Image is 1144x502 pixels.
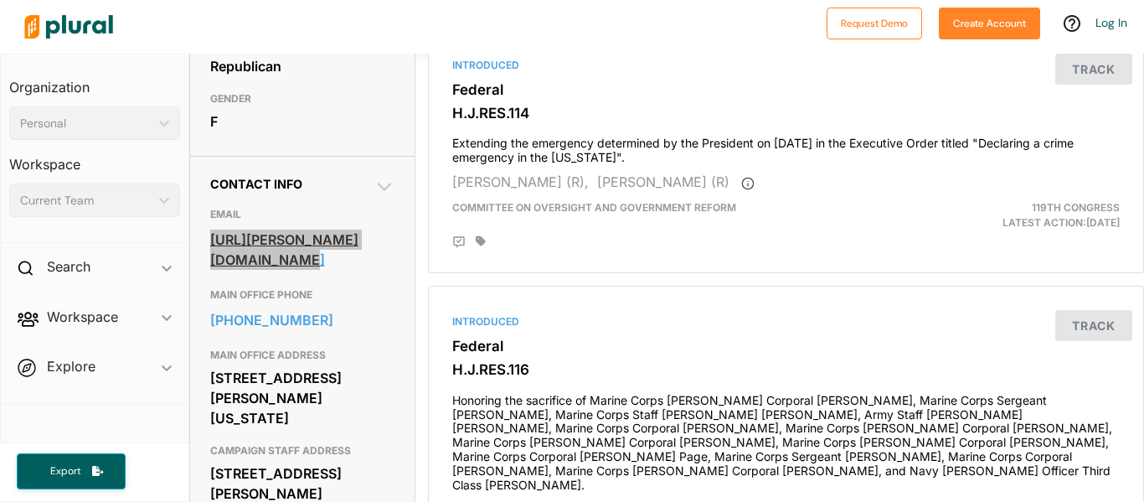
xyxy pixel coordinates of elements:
div: Introduced [452,58,1120,73]
span: Committee on Oversight and Government Reform [452,201,736,214]
div: F [210,109,394,134]
h3: CAMPAIGN STAFF ADDRESS [210,441,394,461]
a: [PHONE_NUMBER] [210,308,394,333]
span: [PERSON_NAME] (R) [597,173,729,190]
div: Add tags [476,235,486,247]
button: Track [1055,310,1132,341]
button: Export [17,453,126,489]
h2: Search [47,257,90,276]
a: Create Account [939,13,1040,31]
div: Latest Action: [DATE] [901,200,1132,230]
h3: Workspace [9,140,180,177]
span: Export [39,464,92,479]
a: Log In [1095,15,1127,30]
div: Add Position Statement [452,235,466,249]
h4: Extending the emergency determined by the President on [DATE] in the Executive Order titled "Decl... [452,128,1120,165]
span: [PERSON_NAME] (R), [452,173,589,190]
div: Current Team [20,192,152,210]
button: Request Demo [827,8,922,39]
button: Track [1055,54,1132,85]
h3: Organization [9,63,180,100]
span: Contact Info [210,177,302,191]
h3: EMAIL [210,204,394,225]
h3: Federal [452,81,1120,98]
div: Introduced [452,314,1120,329]
h3: MAIN OFFICE PHONE [210,285,394,305]
div: Personal [20,115,152,132]
a: Request Demo [827,13,922,31]
h3: Federal [452,338,1120,355]
div: Republican [210,54,394,79]
a: [URL][PERSON_NAME][DOMAIN_NAME] [210,227,394,272]
h4: Honoring the sacrifice of Marine Corps [PERSON_NAME] Corporal [PERSON_NAME], Marine Corps Sergean... [452,386,1120,493]
span: 119th Congress [1032,201,1120,214]
button: Create Account [939,8,1040,39]
h3: H.J.RES.114 [452,105,1120,122]
h3: GENDER [210,89,394,109]
h3: MAIN OFFICE ADDRESS [210,345,394,365]
h3: H.J.RES.116 [452,361,1120,378]
div: [STREET_ADDRESS][PERSON_NAME][US_STATE] [210,365,394,431]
